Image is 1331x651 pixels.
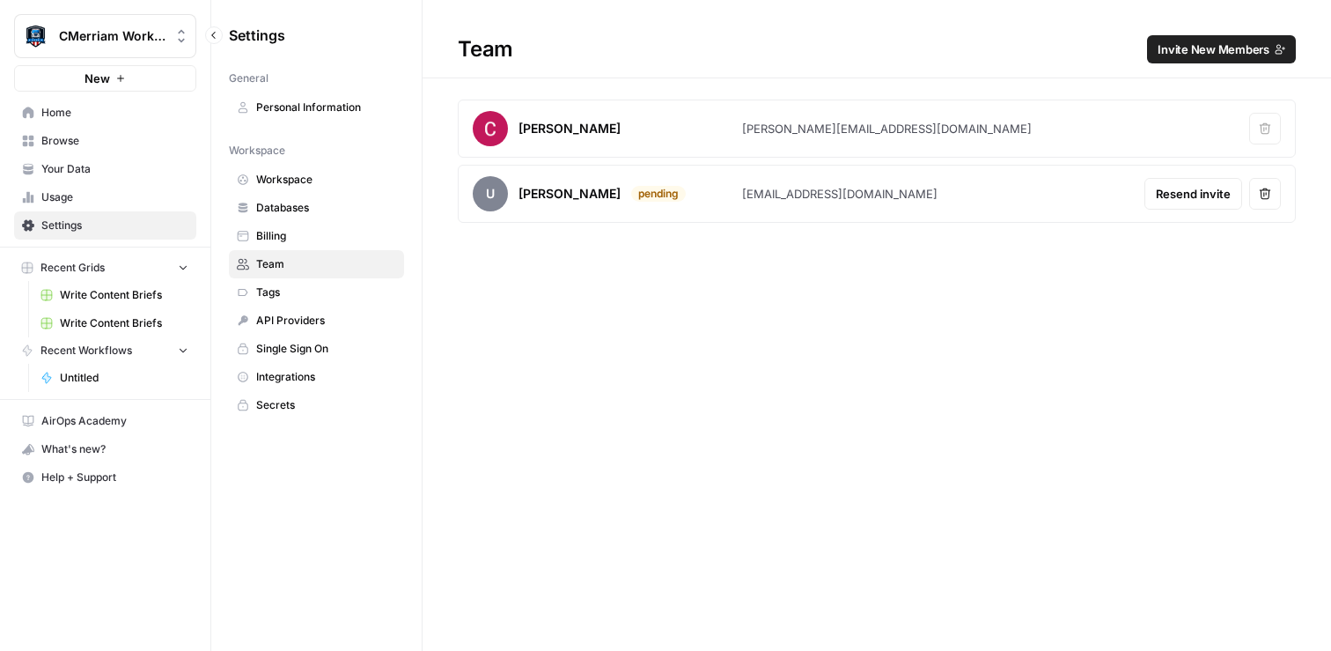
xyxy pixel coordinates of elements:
[518,185,621,203] div: [PERSON_NAME]
[229,250,404,278] a: Team
[256,100,396,115] span: Personal Information
[41,133,188,149] span: Browse
[33,281,196,309] a: Write Content Briefs
[742,185,938,203] div: [EMAIL_ADDRESS][DOMAIN_NAME]
[60,370,188,386] span: Untitled
[229,93,404,122] a: Personal Information
[631,186,686,202] div: pending
[60,315,188,331] span: Write Content Briefs
[256,228,396,244] span: Billing
[41,189,188,205] span: Usage
[14,14,196,58] button: Workspace: CMerriam Workspace
[14,65,196,92] button: New
[41,105,188,121] span: Home
[14,183,196,211] a: Usage
[40,260,105,276] span: Recent Grids
[14,435,196,463] button: What's new?
[1158,41,1269,58] span: Invite New Members
[229,25,285,46] span: Settings
[256,313,396,329] span: API Providers
[1156,185,1231,203] span: Resend invite
[41,470,188,485] span: Help + Support
[41,413,188,429] span: AirOps Academy
[14,407,196,435] a: AirOps Academy
[59,27,165,45] span: CMerriam Workspace
[256,172,396,188] span: Workspace
[229,391,404,419] a: Secrets
[14,155,196,183] a: Your Data
[256,341,396,357] span: Single Sign On
[229,70,268,86] span: General
[33,364,196,392] a: Untitled
[518,120,621,137] div: [PERSON_NAME]
[473,111,508,146] img: avatar
[40,343,132,359] span: Recent Workflows
[229,335,404,363] a: Single Sign On
[256,200,396,216] span: Databases
[742,120,1032,137] div: [PERSON_NAME][EMAIL_ADDRESS][DOMAIN_NAME]
[14,211,196,240] a: Settings
[33,309,196,337] a: Write Content Briefs
[1144,178,1242,210] button: Resend invite
[256,285,396,300] span: Tags
[20,20,52,52] img: CMerriam Workspace Logo
[85,70,110,87] span: New
[423,35,1331,63] div: Team
[14,127,196,155] a: Browse
[14,99,196,127] a: Home
[229,143,285,159] span: Workspace
[14,463,196,492] button: Help + Support
[256,256,396,272] span: Team
[256,397,396,413] span: Secrets
[229,194,404,222] a: Databases
[229,363,404,391] a: Integrations
[473,176,508,211] span: u
[41,161,188,177] span: Your Data
[229,222,404,250] a: Billing
[256,369,396,385] span: Integrations
[229,278,404,307] a: Tags
[1147,35,1296,63] button: Invite New Members
[14,337,196,364] button: Recent Workflows
[60,287,188,303] span: Write Content Briefs
[15,436,195,462] div: What's new?
[229,307,404,335] a: API Providers
[41,218,188,233] span: Settings
[229,166,404,194] a: Workspace
[14,255,196,281] button: Recent Grids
